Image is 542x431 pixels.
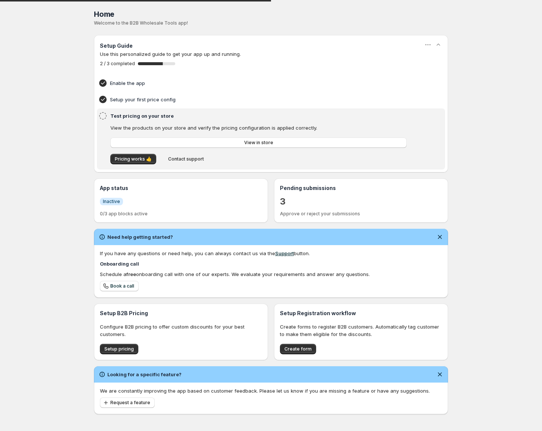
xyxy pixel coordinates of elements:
[244,140,273,146] span: View in store
[100,61,135,67] span: 2 / 3 completed
[284,346,312,352] span: Create form
[104,346,134,352] span: Setup pricing
[100,387,442,394] p: We are constantly improving the app based on customer feedback. Please let us know if you are mis...
[100,42,133,50] h3: Setup Guide
[435,369,445,380] button: Dismiss notification
[100,323,262,338] p: Configure B2B pricing to offer custom discounts for your best customers.
[168,156,204,162] span: Contact support
[110,96,409,103] h4: Setup your first price config
[94,20,448,26] p: Welcome to the B2B Wholesale Tools app!
[100,281,139,291] a: Book a call
[110,283,134,289] span: Book a call
[280,323,442,338] p: Create forms to register B2B customers. Automatically tag customer to make them eligible for the ...
[110,124,407,131] p: View the products on your store and verify the pricing configuration is applied correctly.
[280,211,442,217] p: Approve or reject your submissions
[100,50,442,58] p: Use this personalized guide to get your app up and running.
[280,310,442,317] h3: Setup Registration workflow
[275,250,294,256] a: Support
[107,233,173,241] h2: Need help getting started?
[115,156,152,162] span: Pricing works 👍
[94,10,114,19] span: Home
[100,184,262,192] h3: App status
[100,310,262,317] h3: Setup B2B Pricing
[110,137,407,148] a: View in store
[280,344,316,354] button: Create form
[280,184,442,192] h3: Pending submissions
[110,112,409,120] h4: Test pricing on your store
[280,196,286,207] a: 3
[100,344,138,354] button: Setup pricing
[100,197,123,205] a: InfoInactive
[110,400,150,406] span: Request a feature
[100,270,442,278] div: Schedule a onboarding call with one of our experts. We evaluate your requirements and answer any ...
[164,154,208,164] button: Contact support
[126,271,136,277] b: free
[100,250,442,257] div: If you have any questions or need help, you can always contact us via the button.
[100,211,262,217] p: 0/3 app blocks active
[100,260,442,267] h4: Onboarding call
[435,232,445,242] button: Dismiss notification
[100,397,155,408] button: Request a feature
[110,154,156,164] button: Pricing works 👍
[107,371,182,378] h2: Looking for a specific feature?
[110,79,409,87] h4: Enable the app
[103,199,120,205] span: Inactive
